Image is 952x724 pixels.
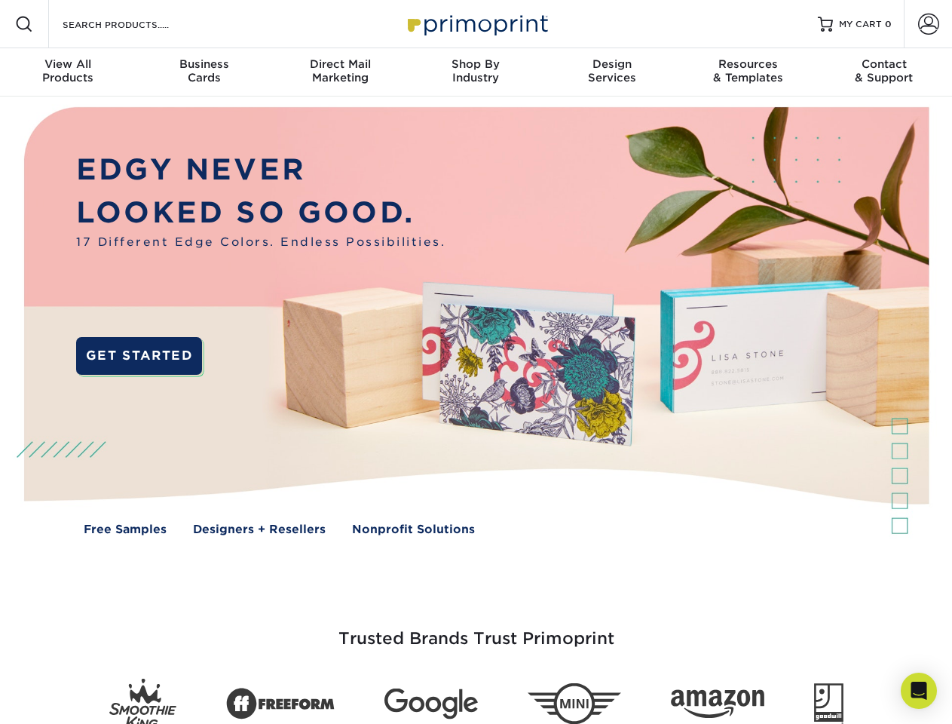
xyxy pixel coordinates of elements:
span: Resources [680,57,816,71]
img: Google [384,689,478,719]
div: Marketing [272,57,408,84]
img: Goodwill [814,683,843,724]
div: & Templates [680,57,816,84]
a: Contact& Support [816,48,952,97]
h3: Trusted Brands Trust Primoprint [35,593,917,667]
span: Direct Mail [272,57,408,71]
a: Designers + Resellers [193,521,326,538]
span: Shop By [408,57,543,71]
span: 0 [885,19,892,29]
a: BusinessCards [136,48,271,97]
a: Shop ByIndustry [408,48,543,97]
a: DesignServices [544,48,680,97]
input: SEARCH PRODUCTS..... [61,15,208,33]
a: Resources& Templates [680,48,816,97]
span: Contact [816,57,952,71]
img: Amazon [671,690,764,719]
p: EDGY NEVER [76,149,445,192]
a: Nonprofit Solutions [352,521,475,538]
span: MY CART [839,18,882,31]
span: Design [544,57,680,71]
div: Open Intercom Messenger [901,673,937,709]
span: Business [136,57,271,71]
a: Free Samples [84,521,167,538]
div: Cards [136,57,271,84]
span: 17 Different Edge Colors. Endless Possibilities. [76,234,445,251]
div: Industry [408,57,543,84]
div: Services [544,57,680,84]
a: Direct MailMarketing [272,48,408,97]
a: GET STARTED [76,337,202,375]
img: Primoprint [401,8,552,40]
div: & Support [816,57,952,84]
p: LOOKED SO GOOD. [76,192,445,235]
